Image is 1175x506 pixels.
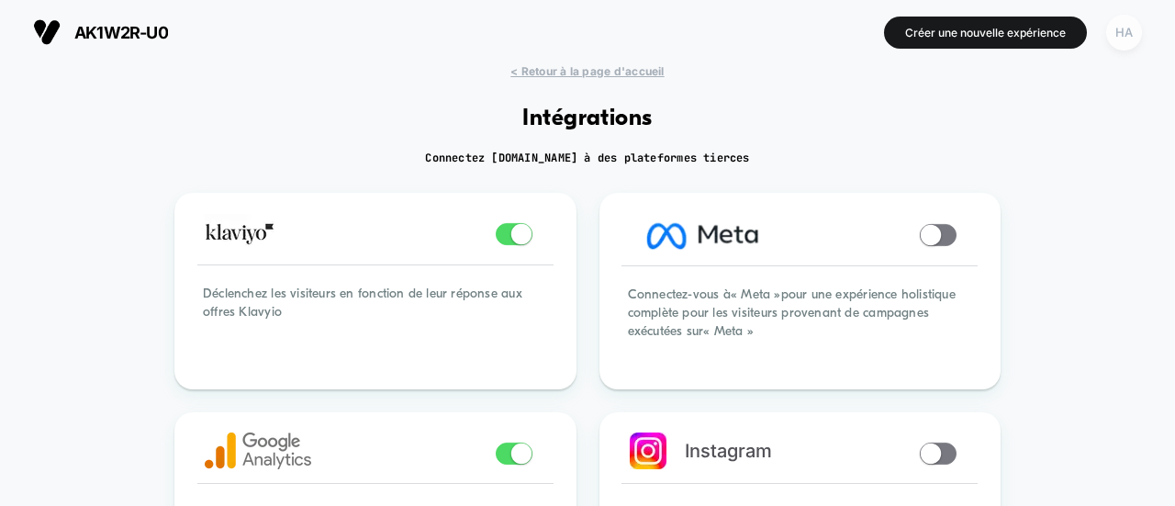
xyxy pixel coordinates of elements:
[628,288,731,302] font: Connectez-vous à
[884,17,1087,49] button: Créer une nouvelle expérience
[203,306,282,320] font: offres Klavyio
[685,440,772,462] font: Instagram
[74,23,168,42] font: ak1w2r-u0
[628,288,956,339] font: pour une expérience holistique complète pour les visiteurs provenant de campagnes exécutées sur
[611,200,795,270] img: Facebook
[1115,25,1133,39] font: HA
[630,433,666,469] img: Instagram
[205,214,275,251] img: Klaviyo
[703,325,754,339] font: « Meta »
[1101,14,1147,51] button: HA
[905,26,1066,39] font: Créer une nouvelle expérience
[522,107,653,130] font: Intégrations
[510,64,664,78] font: < Retour à la page d'accueil
[28,17,173,47] button: ak1w2r-u0
[33,18,61,46] img: Logo visuel
[205,433,311,469] img: Google Analytics
[425,151,749,165] font: Connectez [DOMAIN_NAME] à des plateformes tierces
[203,287,522,301] font: Déclenchez les visiteurs en fonction de leur réponse aux
[731,288,781,302] font: « Meta »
